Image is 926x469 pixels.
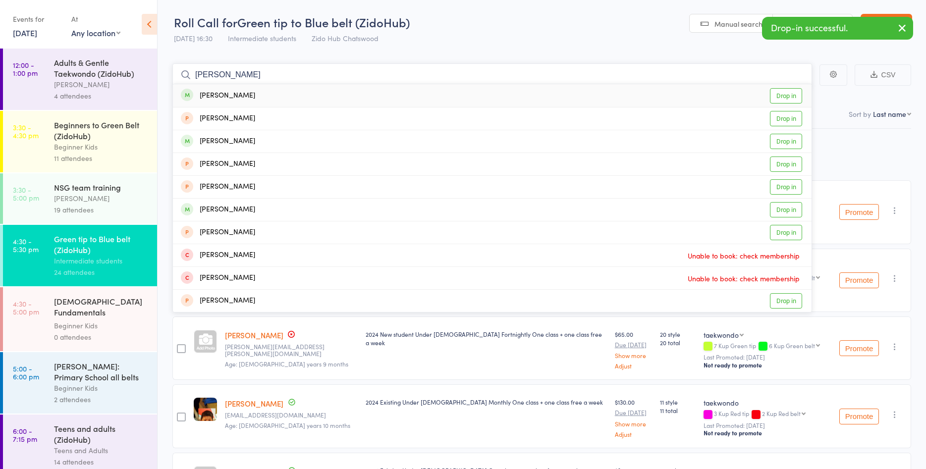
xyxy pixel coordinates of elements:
[615,352,652,359] a: Show more
[225,360,348,368] span: Age: [DEMOGRAPHIC_DATA] years 9 months
[685,271,802,286] span: Unable to book: check membership
[770,134,802,149] a: Drop in
[3,352,157,414] a: 5:00 -6:00 pm[PERSON_NAME]: Primary School all beltsBeginner Kids2 attendees
[54,57,149,79] div: Adults & Gentle Taekwondo (ZidoHub)
[54,79,149,90] div: [PERSON_NAME]
[769,274,815,281] div: 6 Kup Green belt
[714,19,763,29] span: Manual search
[3,173,157,224] a: 3:30 -5:00 pmNSG team training[PERSON_NAME]19 attendees
[174,33,213,43] span: [DATE] 16:30
[615,363,652,369] a: Adjust
[13,27,37,38] a: [DATE]
[71,27,120,38] div: Any location
[54,296,149,320] div: [DEMOGRAPHIC_DATA] Fundamentals ([GEOGRAPHIC_DATA])
[704,354,831,361] small: Last Promoted: [DATE]
[704,342,831,351] div: 7 Kup Green tip
[13,61,38,77] time: 12:00 - 1:00 pm
[3,49,157,110] a: 12:00 -1:00 pmAdults & Gentle Taekwondo (ZidoHub)[PERSON_NAME]4 attendees
[615,420,652,427] a: Show more
[54,204,149,215] div: 19 attendees
[54,456,149,468] div: 14 attendees
[704,330,739,340] div: taekwondo
[181,136,255,147] div: [PERSON_NAME]
[660,398,696,406] span: 11 style
[770,88,802,104] a: Drop in
[770,225,802,240] a: Drop in
[3,287,157,351] a: 4:30 -5:00 pm[DEMOGRAPHIC_DATA] Fundamentals ([GEOGRAPHIC_DATA])Beginner Kids0 attendees
[615,409,652,416] small: Due [DATE]
[770,179,802,195] a: Drop in
[54,394,149,405] div: 2 attendees
[181,227,255,238] div: [PERSON_NAME]
[181,295,255,307] div: [PERSON_NAME]
[660,406,696,415] span: 11 total
[13,427,37,443] time: 6:00 - 7:15 pm
[181,113,255,124] div: [PERSON_NAME]
[855,64,911,86] button: CSV
[660,338,696,347] span: 20 total
[54,90,149,102] div: 4 attendees
[615,398,652,437] div: $130.00
[849,109,871,119] label: Sort by
[225,343,358,358] small: alison.fok@gmail.com
[181,272,255,284] div: [PERSON_NAME]
[54,153,149,164] div: 11 attendees
[704,361,831,369] div: Not ready to promote
[225,421,350,429] span: Age: [DEMOGRAPHIC_DATA] years 10 months
[54,255,149,266] div: Intermediate students
[770,156,802,172] a: Drop in
[174,14,237,30] span: Roll Call for
[704,410,831,418] div: 3 Kup Red tip
[704,422,831,429] small: Last Promoted: [DATE]
[54,119,149,141] div: Beginners to Green Belt (ZidoHub)
[181,181,255,193] div: [PERSON_NAME]
[54,445,149,456] div: Teens and Adults
[54,266,149,278] div: 24 attendees
[770,202,802,217] a: Drop in
[54,382,149,394] div: Beginner Kids
[54,320,149,331] div: Beginner Kids
[225,412,358,418] small: chwesi@hotmail.com
[685,248,802,263] span: Unable to book: check membership
[3,225,157,286] a: 4:30 -5:30 pmGreen tip to Blue belt (ZidoHub)Intermediate students24 attendees
[873,109,906,119] div: Last name
[54,141,149,153] div: Beginner Kids
[770,111,802,126] a: Drop in
[312,33,379,43] span: Zido Hub Chatswood
[181,250,255,261] div: [PERSON_NAME]
[762,17,913,40] div: Drop-in successful.
[54,193,149,204] div: [PERSON_NAME]
[237,14,410,30] span: Green tip to Blue belt (ZidoHub)
[839,204,879,220] button: Promote
[225,330,283,340] a: [PERSON_NAME]
[762,410,801,417] div: 2 Kup Red belt
[615,330,652,369] div: $65.00
[13,186,39,202] time: 3:30 - 5:00 pm
[13,123,39,139] time: 3:30 - 4:30 pm
[228,33,296,43] span: Intermediate students
[194,398,217,421] img: image1559311505.png
[54,233,149,255] div: Green tip to Blue belt (ZidoHub)
[839,272,879,288] button: Promote
[54,423,149,445] div: Teens and adults (ZidoHub)
[3,111,157,172] a: 3:30 -4:30 pmBeginners to Green Belt (ZidoHub)Beginner Kids11 attendees
[704,429,831,437] div: Not ready to promote
[225,398,283,409] a: [PERSON_NAME]
[704,398,831,408] div: taekwondo
[839,409,879,424] button: Promote
[71,11,120,27] div: At
[54,182,149,193] div: NSG team training
[181,204,255,215] div: [PERSON_NAME]
[770,293,802,309] a: Drop in
[615,341,652,348] small: Due [DATE]
[54,361,149,382] div: [PERSON_NAME]: Primary School all belts
[366,330,606,347] div: 2024 New student Under [DEMOGRAPHIC_DATA] Fortnightly One class + one class free a week
[13,237,39,253] time: 4:30 - 5:30 pm
[172,63,812,86] input: Search by name
[861,14,912,34] a: Exit roll call
[366,398,606,406] div: 2024 Existing Under [DEMOGRAPHIC_DATA] Monthly One class + one class free a week
[54,331,149,343] div: 0 attendees
[13,365,39,380] time: 5:00 - 6:00 pm
[660,330,696,338] span: 20 style
[13,11,61,27] div: Events for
